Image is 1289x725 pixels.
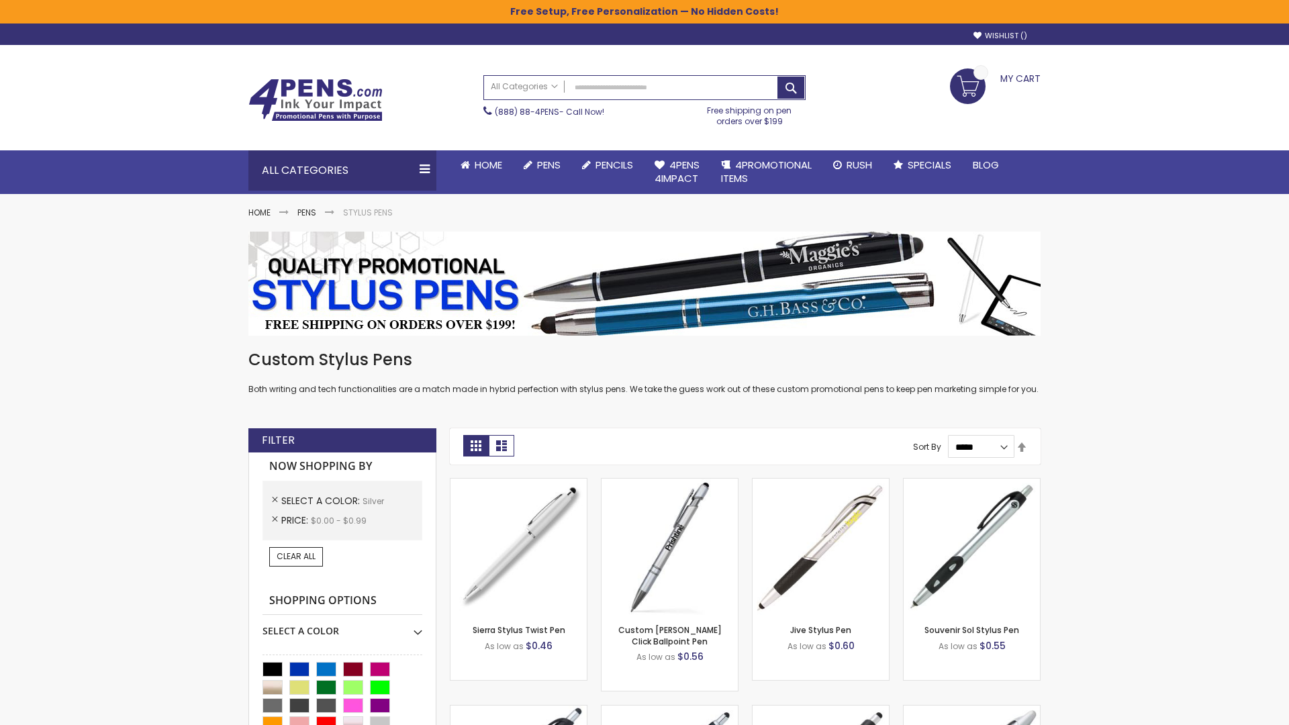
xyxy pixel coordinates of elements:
[847,158,872,172] span: Rush
[343,207,393,218] strong: Stylus Pens
[495,106,604,117] span: - Call Now!
[618,624,722,646] a: Custom [PERSON_NAME] Click Ballpoint Pen
[495,106,559,117] a: (888) 88-4PENS
[753,478,889,489] a: Jive Stylus Pen-Silver
[602,705,738,716] a: Epiphany Stylus Pens-Silver
[248,150,436,191] div: All Categories
[753,479,889,615] img: Jive Stylus Pen-Silver
[297,207,316,218] a: Pens
[904,478,1040,489] a: Souvenir Sol Stylus Pen-Silver
[262,615,422,638] div: Select A Color
[753,705,889,716] a: Souvenir® Emblem Stylus Pen-Silver
[262,587,422,616] strong: Shopping Options
[513,150,571,180] a: Pens
[363,495,384,507] span: Silver
[787,640,826,652] span: As low as
[904,479,1040,615] img: Souvenir Sol Stylus Pen-Silver
[644,150,710,194] a: 4Pens4impact
[248,349,1041,395] div: Both writing and tech functionalities are a match made in hybrid perfection with stylus pens. We ...
[450,478,587,489] a: Stypen-35-Silver
[491,81,558,92] span: All Categories
[463,435,489,456] strong: Grid
[277,550,316,562] span: Clear All
[248,79,383,122] img: 4Pens Custom Pens and Promotional Products
[595,158,633,172] span: Pencils
[636,651,675,663] span: As low as
[828,639,855,652] span: $0.60
[973,158,999,172] span: Blog
[473,624,565,636] a: Sierra Stylus Twist Pen
[939,640,977,652] span: As low as
[475,158,502,172] span: Home
[710,150,822,194] a: 4PROMOTIONALITEMS
[450,705,587,716] a: React Stylus Grip Pen-Silver
[526,639,553,652] span: $0.46
[248,207,271,218] a: Home
[485,640,524,652] span: As low as
[602,479,738,615] img: Custom Alex II Click Ballpoint Pen-Silver
[281,514,311,527] span: Price
[248,232,1041,336] img: Stylus Pens
[883,150,962,180] a: Specials
[790,624,851,636] a: Jive Stylus Pen
[721,158,812,185] span: 4PROMOTIONAL ITEMS
[962,150,1010,180] a: Blog
[484,76,565,98] a: All Categories
[450,479,587,615] img: Stypen-35-Silver
[311,515,367,526] span: $0.00 - $0.99
[262,433,295,448] strong: Filter
[248,349,1041,371] h1: Custom Stylus Pens
[694,100,806,127] div: Free shipping on pen orders over $199
[537,158,561,172] span: Pens
[602,478,738,489] a: Custom Alex II Click Ballpoint Pen-Silver
[655,158,700,185] span: 4Pens 4impact
[450,150,513,180] a: Home
[269,547,323,566] a: Clear All
[262,452,422,481] strong: Now Shopping by
[924,624,1019,636] a: Souvenir Sol Stylus Pen
[980,639,1006,652] span: $0.55
[677,650,704,663] span: $0.56
[281,494,363,507] span: Select A Color
[571,150,644,180] a: Pencils
[822,150,883,180] a: Rush
[973,31,1027,41] a: Wishlist
[913,441,941,452] label: Sort By
[908,158,951,172] span: Specials
[904,705,1040,716] a: Twist Highlighter-Pen Stylus Combo-Silver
